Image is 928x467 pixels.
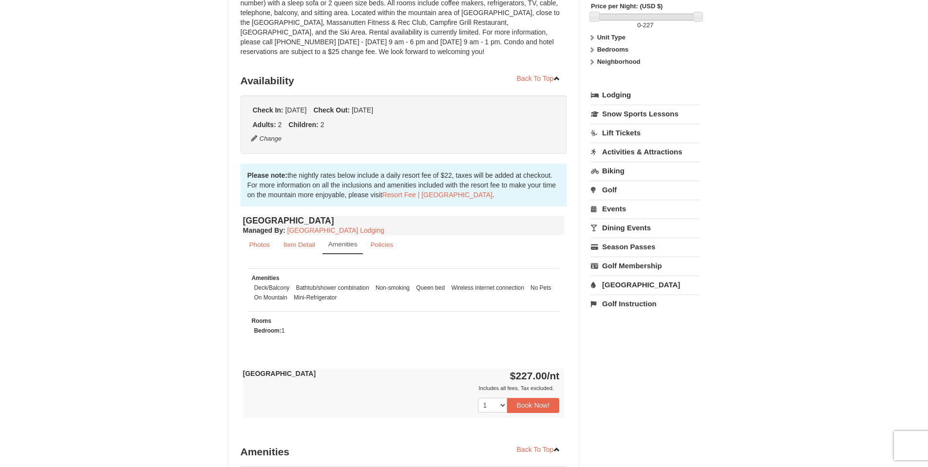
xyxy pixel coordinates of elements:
strong: $227.00 [510,370,560,381]
small: Photos [249,241,270,248]
a: Lodging [591,86,700,104]
li: No Pets [528,283,553,293]
small: Amenities [252,275,280,281]
a: Snow Sports Lessons [591,105,700,123]
small: Policies [370,241,393,248]
a: [GEOGRAPHIC_DATA] [591,276,700,294]
a: Resort Fee | [GEOGRAPHIC_DATA] [382,191,492,199]
a: Events [591,200,700,218]
span: /nt [547,370,560,381]
strong: Bedrooms [597,46,628,53]
span: [DATE] [352,106,373,114]
a: Golf Instruction [591,295,700,313]
span: [DATE] [285,106,306,114]
span: 2 [278,121,282,129]
h3: Amenities [241,442,567,462]
a: Activities & Attractions [591,143,700,161]
button: Change [250,133,283,144]
a: Item Detail [277,235,322,254]
strong: Adults: [253,121,276,129]
strong: Check Out: [313,106,350,114]
a: Back To Top [511,442,567,457]
a: Golf [591,181,700,199]
li: Deck/Balcony [252,283,292,293]
li: Mini-Refrigerator [291,293,340,302]
a: Biking [591,162,700,180]
div: the nightly rates below include a daily resort fee of $22, taxes will be added at checkout. For m... [241,164,567,206]
span: 2 [321,121,324,129]
a: Photos [243,235,276,254]
small: Rooms [252,318,271,324]
a: Back To Top [511,71,567,86]
strong: Bedroom: [254,327,282,334]
a: Dining Events [591,219,700,237]
strong: Children: [288,121,318,129]
li: 1 [252,326,287,336]
span: Managed By [243,226,283,234]
a: [GEOGRAPHIC_DATA] Lodging [287,226,384,234]
small: Item Detail [284,241,315,248]
li: Wireless internet connection [449,283,526,293]
button: Book Now! [507,398,560,412]
strong: Unit Type [597,34,625,41]
li: Non-smoking [373,283,412,293]
a: Season Passes [591,238,700,256]
a: Policies [364,235,399,254]
strong: : [243,226,285,234]
a: Golf Membership [591,257,700,275]
strong: [GEOGRAPHIC_DATA] [243,370,316,377]
div: Includes all fees. Tax excluded. [243,383,560,393]
a: Lift Tickets [591,124,700,142]
label: - [591,20,700,30]
li: Queen bed [414,283,447,293]
li: On Mountain [252,293,290,302]
h4: [GEOGRAPHIC_DATA] [243,216,565,225]
span: 0 [637,21,641,29]
strong: Neighborhood [597,58,641,65]
strong: Please note: [247,171,287,179]
a: Amenities [322,235,363,254]
small: Amenities [328,241,358,248]
strong: Check In: [253,106,284,114]
strong: Price per Night: (USD $) [591,2,663,10]
span: 227 [643,21,654,29]
li: Bathtub/shower combination [294,283,372,293]
h3: Availability [241,71,567,91]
